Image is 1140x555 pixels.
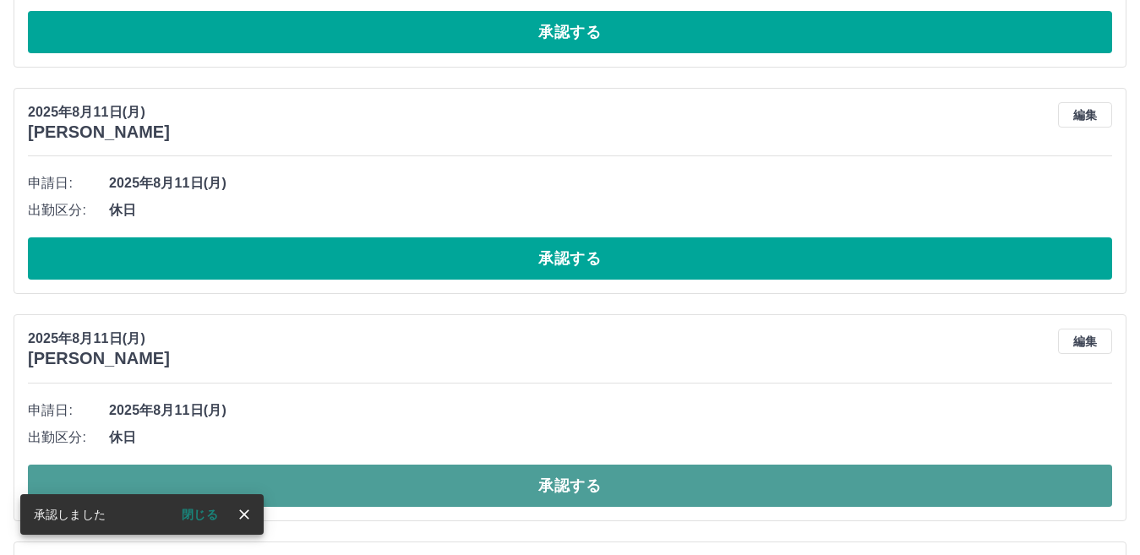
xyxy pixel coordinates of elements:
span: 2025年8月11日(月) [109,173,1112,193]
span: 2025年8月11日(月) [109,400,1112,421]
button: 編集 [1058,329,1112,354]
button: close [232,502,257,527]
p: 2025年8月11日(月) [28,102,170,122]
span: 申請日: [28,400,109,421]
span: 休日 [109,200,1112,220]
h3: [PERSON_NAME] [28,349,170,368]
span: 申請日: [28,173,109,193]
button: 閉じる [168,502,232,527]
span: 出勤区分: [28,427,109,448]
p: 2025年8月11日(月) [28,329,170,349]
button: 承認する [28,237,1112,280]
button: 承認する [28,465,1112,507]
span: 休日 [109,427,1112,448]
span: 出勤区分: [28,200,109,220]
h3: [PERSON_NAME] [28,122,170,142]
button: 承認する [28,11,1112,53]
div: 承認しました [34,499,106,530]
button: 編集 [1058,102,1112,128]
